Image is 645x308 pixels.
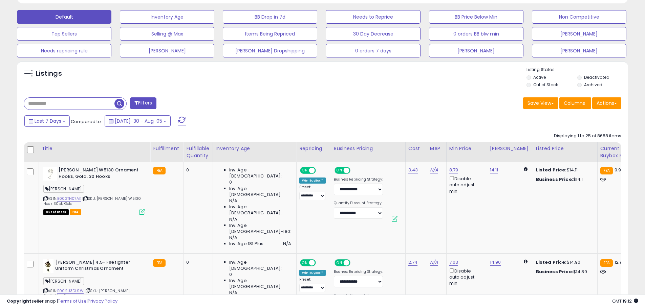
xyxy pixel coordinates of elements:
[88,298,117,304] a: Privacy Policy
[536,259,567,265] b: Listed Price:
[223,10,317,24] button: BB Drop in 7d
[334,201,383,206] label: Quantity Discount Strategy:
[299,177,326,184] div: Win BuyBox *
[536,259,592,265] div: $14.90
[315,168,326,173] span: OFF
[523,97,558,109] button: Save View
[536,176,573,183] b: Business Price:
[600,145,635,159] div: Current Buybox Price
[533,74,546,80] label: Active
[229,167,291,179] span: Inv. Age [DEMOGRAPHIC_DATA]:
[229,271,232,278] span: 0
[301,260,309,265] span: ON
[229,216,237,222] span: N/A
[584,82,602,88] label: Archived
[584,74,609,80] label: Deactivated
[43,259,53,273] img: 316B3Lk1-HL._SL40_.jpg
[334,177,383,182] label: Business Repricing Strategy:
[490,145,530,152] div: [PERSON_NAME]
[335,168,344,173] span: ON
[17,10,111,24] button: Default
[430,145,444,152] div: MAP
[43,196,141,206] span: | SKU: [PERSON_NAME] W5130 Hook 30pk Gold
[7,298,117,305] div: seller snap | |
[526,67,628,73] p: Listing States:
[536,268,573,275] b: Business Price:
[536,145,595,152] div: Listed Price
[612,298,638,304] span: 2025-08-13 19:12 GMT
[17,27,111,41] button: Top Sellers
[229,222,291,235] span: Inv. Age [DEMOGRAPHIC_DATA]-180:
[229,204,291,216] span: Inv. Age [DEMOGRAPHIC_DATA]:
[153,145,180,152] div: Fulfillment
[326,27,420,41] button: 30 Day Decrease
[17,44,111,57] button: Needs repricing rule
[120,10,214,24] button: Inventory Age
[42,145,147,152] div: Title
[186,145,210,159] div: Fulfillable Quantity
[326,10,420,24] button: Needs to Reprice
[229,179,232,185] span: 0
[429,10,523,24] button: BB Price Below Min
[592,97,621,109] button: Actions
[559,97,591,109] button: Columns
[43,167,145,214] div: ASIN:
[229,241,265,247] span: Inv. Age 181 Plus:
[43,167,57,181] img: 31m6WOGbG4L._SL40_.jpg
[55,259,137,274] b: [PERSON_NAME] 4.5- Firefighter Uniform Christmas Ornament
[536,167,567,173] b: Listed Price:
[536,269,592,275] div: $14.89
[229,259,291,271] span: Inv. Age [DEMOGRAPHIC_DATA]:
[186,259,207,265] div: 0
[334,269,383,274] label: Business Repricing Strategy:
[615,167,624,173] span: 9.99
[533,82,558,88] label: Out of Stock
[615,259,625,265] span: 12.99
[223,27,317,41] button: Items Being Repriced
[335,260,344,265] span: ON
[536,167,592,173] div: $14.11
[57,196,81,202] a: B002TH07AK
[216,145,294,152] div: Inventory Age
[120,27,214,41] button: Selling @ Max
[449,167,458,173] a: 8.79
[449,259,458,266] a: 7.03
[115,118,162,124] span: [DATE]-30 - Aug-05
[532,44,626,57] button: [PERSON_NAME]
[449,267,482,287] div: Disable auto adjust min
[43,185,84,193] span: [PERSON_NAME]
[186,167,207,173] div: 0
[429,27,523,41] button: 0 orders BB blw min
[130,97,156,109] button: Filters
[315,260,326,265] span: OFF
[153,259,166,267] small: FBA
[120,44,214,57] button: [PERSON_NAME]
[490,259,501,266] a: 14.90
[532,10,626,24] button: Non Competitive
[536,176,592,183] div: $14.1
[429,44,523,57] button: [PERSON_NAME]
[299,185,326,200] div: Preset:
[532,27,626,41] button: [PERSON_NAME]
[229,235,237,241] span: N/A
[554,133,621,139] div: Displaying 1 to 25 of 8688 items
[299,145,328,152] div: Repricing
[408,145,424,152] div: Cost
[326,44,420,57] button: 0 orders 7 days
[36,69,62,78] h5: Listings
[223,44,317,57] button: [PERSON_NAME] Dropshipping
[24,115,70,127] button: Last 7 Days
[71,118,102,125] span: Compared to:
[334,145,403,152] div: Business Pricing
[449,145,484,152] div: Min Price
[301,168,309,173] span: ON
[349,260,360,265] span: OFF
[283,241,291,247] span: N/A
[43,277,84,285] span: [PERSON_NAME]
[153,167,166,174] small: FBA
[430,167,438,173] a: N/A
[600,167,613,174] small: FBA
[299,277,326,292] div: Preset:
[229,186,291,198] span: Inv. Age [DEMOGRAPHIC_DATA]:
[105,115,171,127] button: [DATE]-30 - Aug-05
